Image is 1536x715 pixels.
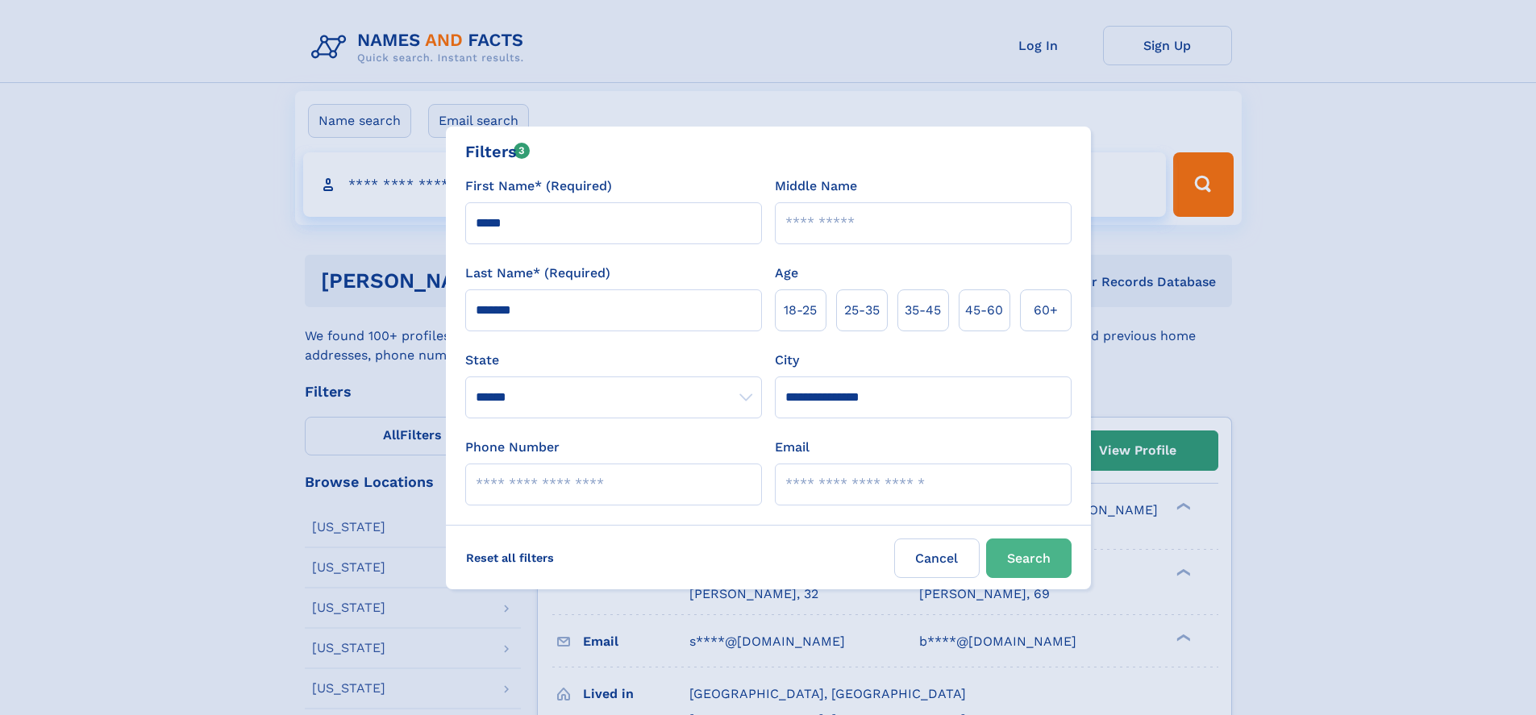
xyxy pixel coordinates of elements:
[784,301,817,320] span: 18‑25
[905,301,941,320] span: 35‑45
[894,538,980,578] label: Cancel
[775,438,810,457] label: Email
[465,139,531,164] div: Filters
[986,538,1072,578] button: Search
[775,177,857,196] label: Middle Name
[465,264,610,283] label: Last Name* (Required)
[775,351,799,370] label: City
[465,177,612,196] label: First Name* (Required)
[465,438,560,457] label: Phone Number
[775,264,798,283] label: Age
[465,351,762,370] label: State
[965,301,1003,320] span: 45‑60
[1034,301,1058,320] span: 60+
[456,538,564,577] label: Reset all filters
[844,301,880,320] span: 25‑35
